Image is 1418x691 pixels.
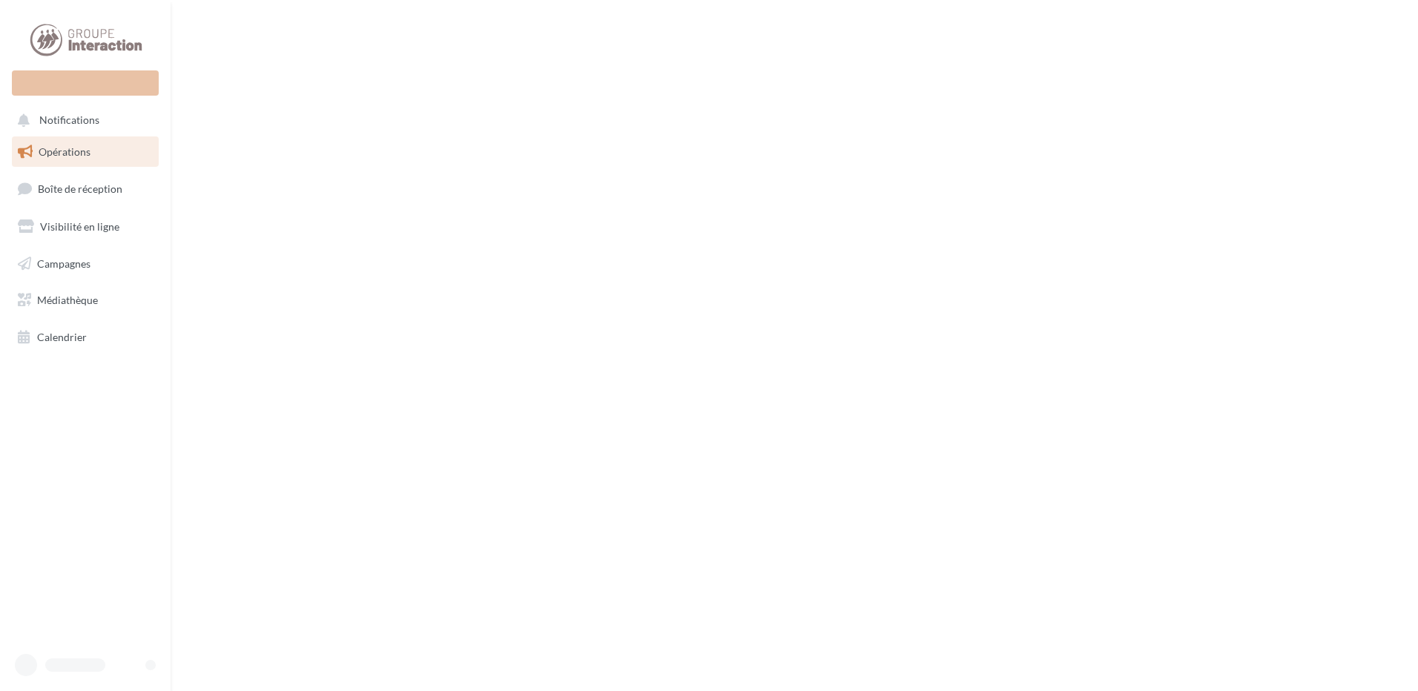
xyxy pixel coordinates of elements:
[40,220,119,233] span: Visibilité en ligne
[9,248,162,280] a: Campagnes
[9,211,162,242] a: Visibilité en ligne
[39,145,90,158] span: Opérations
[9,285,162,316] a: Médiathèque
[9,136,162,168] a: Opérations
[37,331,87,343] span: Calendrier
[12,70,159,96] div: Nouvelle campagne
[9,173,162,205] a: Boîte de réception
[9,322,162,353] a: Calendrier
[38,182,122,195] span: Boîte de réception
[39,114,99,127] span: Notifications
[37,257,90,269] span: Campagnes
[37,294,98,306] span: Médiathèque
